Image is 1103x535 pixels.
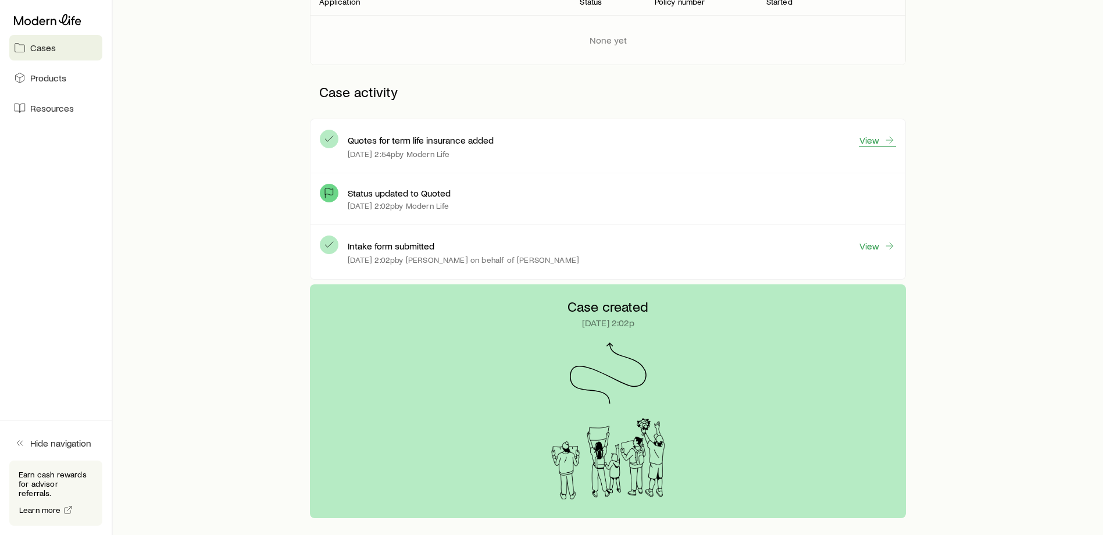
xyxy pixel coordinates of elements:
[310,74,905,109] p: Case activity
[19,506,61,514] span: Learn more
[348,149,449,159] p: [DATE] 2:54p by Modern Life
[348,187,451,199] p: Status updated to Quoted
[30,102,74,114] span: Resources
[540,418,676,500] img: Arrival Signs
[348,134,494,146] p: Quotes for term life insurance added
[30,72,66,84] span: Products
[582,317,634,329] p: [DATE] 2:02p
[567,298,648,315] p: Case created
[590,34,627,46] p: None yet
[9,461,102,526] div: Earn cash rewards for advisor referrals.Learn more
[9,95,102,121] a: Resources
[348,240,434,252] p: Intake form submitted
[19,470,93,498] p: Earn cash rewards for advisor referrals.
[348,201,449,211] p: [DATE] 2:02p by Modern Life
[9,35,102,60] a: Cases
[9,65,102,91] a: Products
[30,42,56,53] span: Cases
[30,437,91,449] span: Hide navigation
[859,240,896,252] a: View
[348,255,579,265] p: [DATE] 2:02p by [PERSON_NAME] on behalf of [PERSON_NAME]
[9,430,102,456] button: Hide navigation
[859,134,896,147] a: View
